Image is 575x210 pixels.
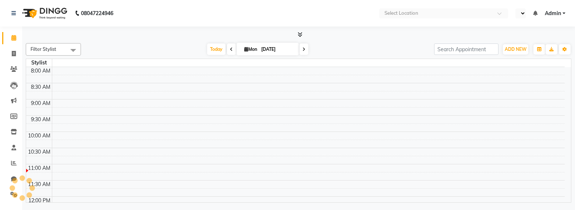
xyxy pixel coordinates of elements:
[26,181,52,188] div: 11:30 AM
[259,44,296,55] input: 2025-09-01
[26,148,52,156] div: 10:30 AM
[545,10,561,17] span: Admin
[27,197,52,204] div: 12:00 PM
[29,67,52,75] div: 8:00 AM
[26,132,52,140] div: 10:00 AM
[434,43,498,55] input: Search Appointment
[207,43,226,55] span: Today
[384,10,418,17] div: Select Location
[29,99,52,107] div: 9:00 AM
[242,46,259,52] span: Mon
[19,3,69,24] img: logo
[26,59,52,67] div: Stylist
[505,46,526,52] span: ADD NEW
[26,164,52,172] div: 11:00 AM
[31,46,56,52] span: Filter Stylist
[29,83,52,91] div: 8:30 AM
[503,44,528,55] button: ADD NEW
[29,116,52,123] div: 9:30 AM
[81,3,113,24] b: 08047224946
